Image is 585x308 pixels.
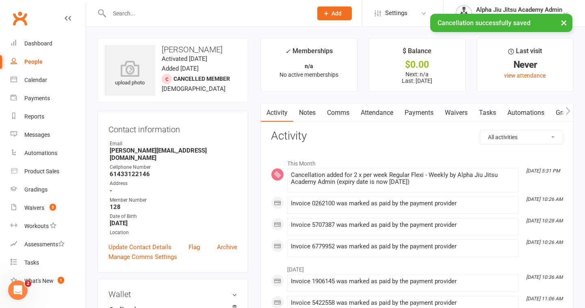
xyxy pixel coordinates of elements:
[279,71,338,78] span: No active memberships
[10,8,30,28] a: Clubworx
[108,252,177,262] a: Manage Comms Settings
[24,77,47,83] div: Calendar
[173,75,230,82] span: Cancelled member
[11,53,86,71] a: People
[526,274,563,280] i: [DATE] 10:36 AM
[162,85,225,93] span: [DEMOGRAPHIC_DATA]
[557,14,571,31] button: ×
[24,223,49,229] div: Workouts
[11,199,86,217] a: Waivers 5
[526,196,563,202] i: [DATE] 10:26 AM
[430,14,572,32] div: Cancellation successfully saved
[285,47,290,55] i: ✓
[24,168,59,174] div: Product Sales
[24,205,44,211] div: Waivers
[11,235,86,254] a: Assessments
[271,155,563,168] li: This Month
[291,278,515,285] div: Invoice 1906145 was marked as paid by the payment provider
[11,89,86,108] a: Payments
[110,147,237,162] strong: [PERSON_NAME][EMAIL_ADDRESS][DOMAIN_NAME]
[291,222,515,228] div: Invoice 5707387 was marked as paid by the payment provider
[261,103,293,122] a: Activity
[110,213,237,220] div: Date of Birth
[110,170,237,178] strong: 61433122146
[376,71,458,84] p: Next: n/a Last: [DATE]
[271,261,563,274] li: [DATE]
[24,259,39,266] div: Tasks
[24,58,43,65] div: People
[24,278,54,284] div: What's New
[285,46,333,61] div: Memberships
[24,131,50,138] div: Messages
[11,272,86,290] a: What's New1
[355,103,399,122] a: Attendance
[317,6,352,20] button: Add
[24,113,44,120] div: Reports
[104,45,241,54] h3: [PERSON_NAME]
[476,6,562,13] div: Alpha Jiu Jitsu Academy Admin
[24,95,50,101] div: Payments
[110,187,237,194] strong: -
[11,34,86,53] a: Dashboard
[50,204,56,211] span: 5
[321,103,355,122] a: Comms
[24,186,48,193] div: Gradings
[11,254,86,272] a: Tasks
[385,4,407,22] span: Settings
[108,122,237,134] h3: Contact information
[110,203,237,211] strong: 128
[331,10,342,17] span: Add
[526,296,563,302] i: [DATE] 11:06 AM
[11,181,86,199] a: Gradings
[8,280,28,300] iframe: Intercom live chat
[526,218,563,224] i: [DATE] 10:28 AM
[11,108,86,126] a: Reports
[291,299,515,306] div: Invoice 5422558 was marked as paid by the payment provider
[526,239,563,245] i: [DATE] 10:26 AM
[293,103,321,122] a: Notes
[162,65,199,72] time: Added [DATE]
[188,242,200,252] a: Flag
[24,150,57,156] div: Automations
[104,60,155,87] div: upload photo
[291,172,515,185] div: Cancellation added for 2 x per week Regular Flexi - Weekly by Alpha Jiu Jitsu Academy Admin (expi...
[24,40,52,47] div: Dashboard
[110,196,237,204] div: Member Number
[291,200,515,207] div: Invoice 0262100 was marked as paid by the payment provider
[11,126,86,144] a: Messages
[110,229,237,237] div: Location
[473,103,502,122] a: Tasks
[305,63,313,69] strong: n/a
[110,220,237,227] strong: [DATE]
[108,242,171,252] a: Update Contact Details
[403,46,431,60] div: $ Balance
[508,46,542,60] div: Last visit
[11,162,86,181] a: Product Sales
[526,168,560,174] i: [DATE] 5:31 PM
[58,277,64,284] span: 1
[110,164,237,171] div: Cellphone Number
[502,103,550,122] a: Automations
[217,242,237,252] a: Archive
[110,180,237,187] div: Address
[108,290,237,299] h3: Wallet
[504,72,546,79] a: view attendance
[399,103,439,122] a: Payments
[484,60,566,69] div: Never
[439,103,473,122] a: Waivers
[456,5,472,22] img: thumb_image1751406779.png
[271,130,563,142] h3: Activity
[476,13,562,21] div: Alpha Jiu Jitsu Academy
[107,8,307,19] input: Search...
[11,71,86,89] a: Calendar
[376,60,458,69] div: $0.00
[291,243,515,250] div: Invoice 6779952 was marked as paid by the payment provider
[162,55,207,62] time: Activated [DATE]
[24,241,65,248] div: Assessments
[11,144,86,162] a: Automations
[110,140,237,148] div: Email
[25,280,31,287] span: 2
[11,217,86,235] a: Workouts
